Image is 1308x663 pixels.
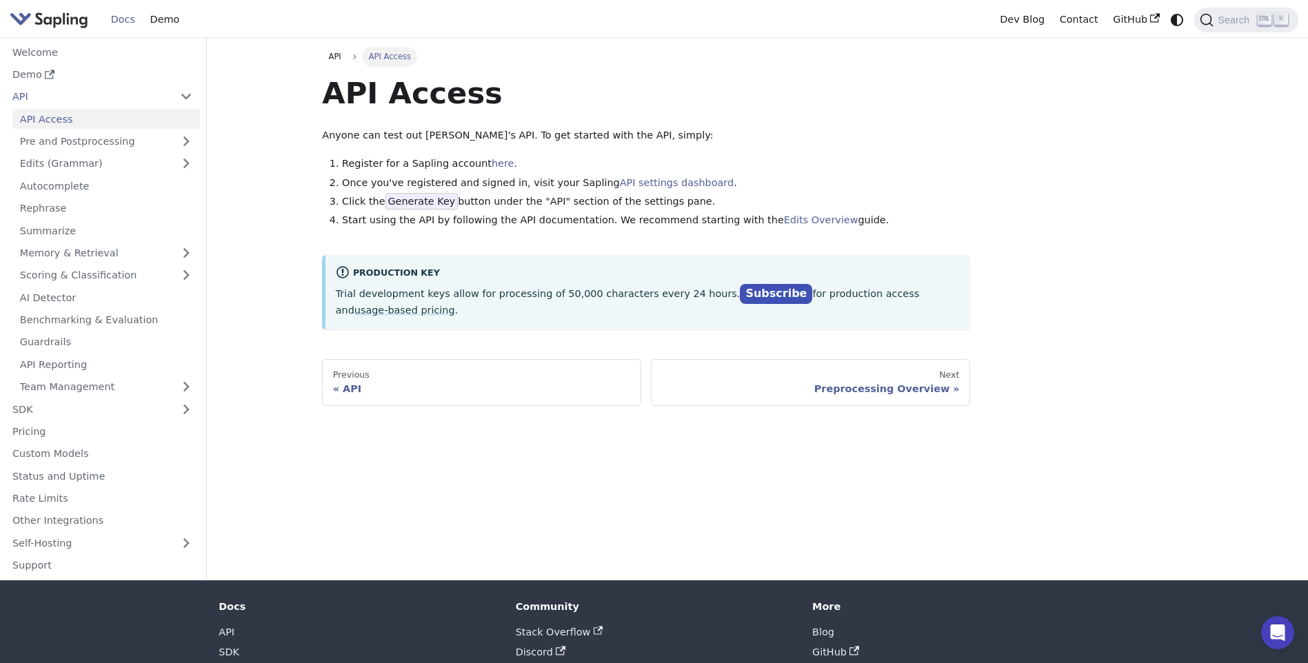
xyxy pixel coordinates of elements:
[322,359,970,406] nav: Docs pages
[1214,14,1258,25] span: Search
[172,399,200,419] button: Expand sidebar category 'SDK'
[5,399,172,419] a: SDK
[12,310,200,330] a: Benchmarking & Evaluation
[336,265,960,282] div: Production Key
[336,285,960,319] p: Trial development keys allow for processing of 50,000 characters every 24 hours. for production a...
[992,9,1052,30] a: Dev Blog
[812,600,1089,613] div: More
[5,489,200,509] a: Rate Limits
[12,354,200,374] a: API Reporting
[5,65,200,85] a: Demo
[740,284,812,304] a: Subscribe
[5,42,200,62] a: Welcome
[12,154,200,174] a: Edits (Grammar)
[172,87,200,107] button: Collapse sidebar category 'API'
[12,265,200,285] a: Scoring & Classification
[5,555,200,575] a: Support
[5,87,172,107] a: API
[362,47,417,66] span: API Access
[333,369,631,380] div: Previous
[12,132,200,152] a: Pre and Postprocessing
[1261,616,1294,649] div: Open Intercom Messenger
[5,511,200,531] a: Other Integrations
[5,444,200,464] a: Custom Models
[342,212,970,229] li: Start using the API by following the API documentation. We recommend starting with the guide.
[662,382,960,395] div: Preprocessing Overview
[10,10,88,30] img: Sapling.ai
[342,175,970,192] li: Once you've registered and signed in, visit your Sapling .
[651,359,970,406] a: NextPreprocessing Overview
[5,533,200,553] a: Self-Hosting
[12,287,200,307] a: AI Detector
[516,646,565,657] a: Discord
[322,359,641,406] a: PreviousAPI
[662,369,960,380] div: Next
[219,646,239,657] a: SDK
[1105,9,1167,30] a: GitHub
[12,109,200,129] a: API Access
[1274,13,1288,25] kbd: K
[10,10,93,30] a: Sapling.ai
[342,156,970,172] li: Register for a Sapling account .
[1167,10,1187,30] button: Switch between dark and light mode (currently system mode)
[322,47,348,66] a: API
[322,74,970,112] h1: API Access
[12,176,200,196] a: Autocomplete
[143,9,187,30] a: Demo
[342,194,970,210] li: Click the button under the "API" section of the settings pane.
[385,193,459,210] span: Generate Key
[784,214,858,225] a: Edits Overview
[322,47,970,66] nav: Breadcrumbs
[812,646,859,657] a: GitHub
[12,221,200,241] a: Summarize
[322,127,970,144] p: Anyone can test out [PERSON_NAME]'s API. To get started with the API, simply:
[812,626,834,637] a: Blog
[1194,8,1298,32] button: Search (Ctrl+K)
[333,382,631,395] div: API
[103,9,143,30] a: Docs
[1052,9,1106,30] a: Contact
[219,600,496,613] div: Docs
[329,52,341,61] span: API
[620,177,734,188] a: API settings dashboard
[354,305,455,316] a: usage-based pricing
[219,626,234,637] a: API
[516,600,793,613] div: Community
[12,243,200,263] a: Memory & Retrieval
[5,466,200,486] a: Status and Uptime
[5,422,200,442] a: Pricing
[12,332,200,352] a: Guardrails
[12,377,200,397] a: Team Management
[12,198,200,218] a: Rephrase
[492,158,514,169] a: here
[516,626,603,637] a: Stack Overflow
